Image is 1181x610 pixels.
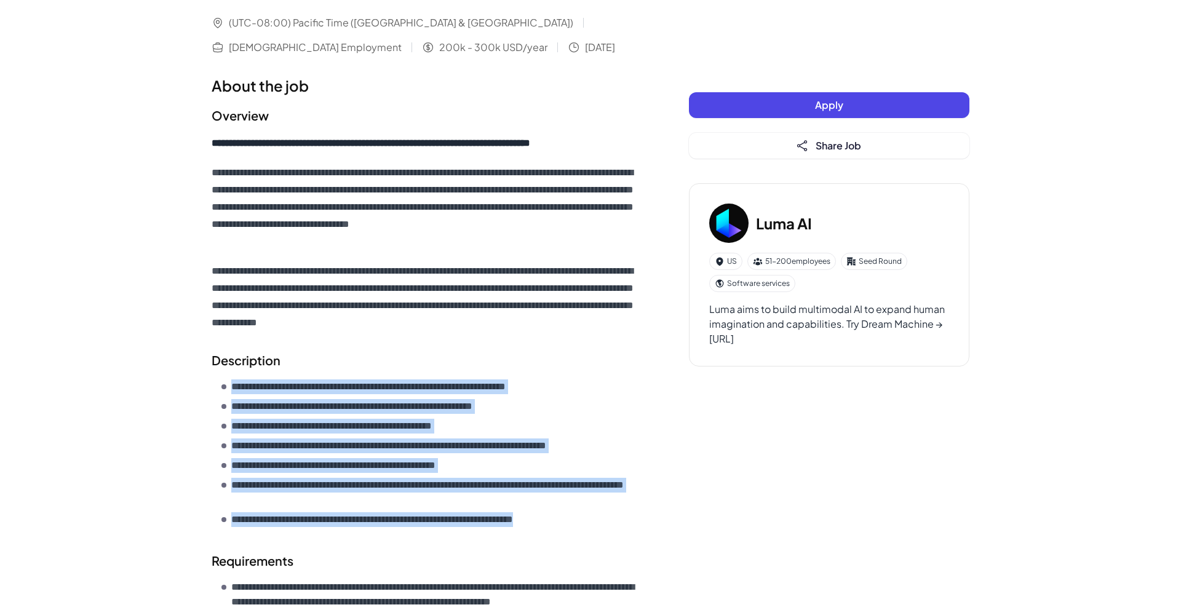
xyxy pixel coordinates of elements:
[689,92,969,118] button: Apply
[689,133,969,159] button: Share Job
[212,351,640,370] h2: Description
[709,204,749,243] img: Lu
[585,40,615,55] span: [DATE]
[709,275,795,292] div: Software services
[841,253,907,270] div: Seed Round
[212,552,640,570] h2: Requirements
[229,15,573,30] span: (UTC-08:00) Pacific Time ([GEOGRAPHIC_DATA] & [GEOGRAPHIC_DATA])
[815,98,843,111] span: Apply
[229,40,402,55] span: [DEMOGRAPHIC_DATA] Employment
[212,106,640,125] h2: Overview
[747,253,836,270] div: 51-200 employees
[709,302,949,346] div: Luma aims to build multimodal AI to expand human imagination and capabilities. Try Dream Machine ...
[756,212,812,234] h3: Luma AI
[709,253,742,270] div: US
[439,40,547,55] span: 200k - 300k USD/year
[816,139,861,152] span: Share Job
[212,74,640,97] h1: About the job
